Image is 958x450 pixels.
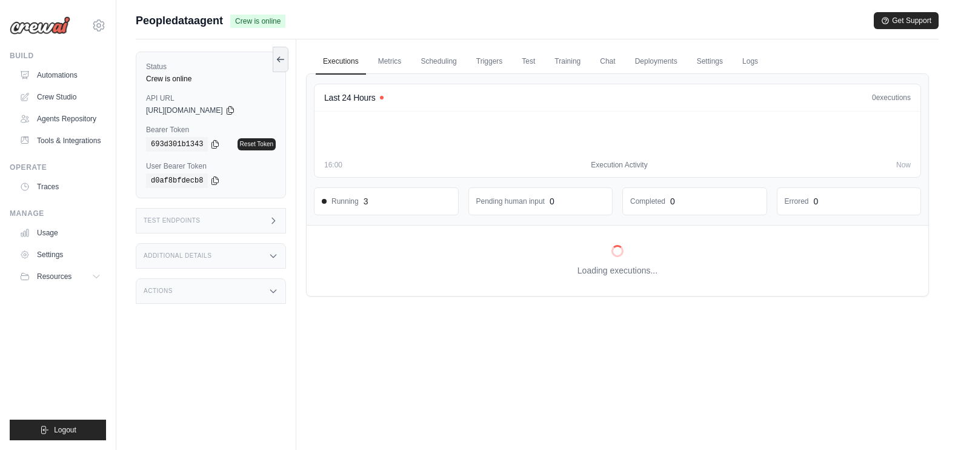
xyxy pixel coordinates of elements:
[872,93,876,102] span: 0
[54,425,76,435] span: Logout
[872,93,911,102] div: executions
[144,252,211,260] h3: Additional Details
[15,109,106,129] a: Agents Repository
[15,87,106,107] a: Crew Studio
[146,93,276,103] label: API URL
[136,12,223,29] span: Peopledataagent
[10,209,106,218] div: Manage
[364,195,368,207] div: 3
[324,160,342,170] span: 16:00
[593,49,622,75] a: Chat
[15,223,106,243] a: Usage
[896,160,911,170] span: Now
[146,62,276,72] label: Status
[10,163,106,172] div: Operate
[514,49,542,75] a: Test
[144,287,173,295] h3: Actions
[814,195,819,207] div: 0
[15,65,106,85] a: Automations
[15,177,106,196] a: Traces
[144,217,201,224] h3: Test Endpoints
[670,195,675,207] div: 0
[413,49,464,75] a: Scheduling
[322,196,359,206] span: Running
[874,12,939,29] button: Get Support
[371,49,409,75] a: Metrics
[146,74,276,84] div: Crew is online
[476,196,545,206] dd: Pending human input
[469,49,510,75] a: Triggers
[547,49,588,75] a: Training
[591,160,647,170] span: Execution Activity
[15,131,106,150] a: Tools & Integrations
[630,196,665,206] dd: Completed
[146,161,276,171] label: User Bearer Token
[230,15,285,28] span: Crew is online
[577,264,657,277] p: Loading executions...
[146,106,223,115] span: [URL][DOMAIN_NAME]
[10,51,106,61] div: Build
[550,195,554,207] div: 0
[15,267,106,286] button: Resources
[146,173,208,188] code: d0af8bfdecb8
[146,137,208,152] code: 693d301b1343
[785,196,809,206] dd: Errored
[316,49,366,75] a: Executions
[238,138,276,150] a: Reset Token
[735,49,765,75] a: Logs
[10,420,106,440] button: Logout
[37,272,72,281] span: Resources
[324,92,375,104] h4: Last 24 Hours
[146,125,276,135] label: Bearer Token
[690,49,730,75] a: Settings
[628,49,685,75] a: Deployments
[10,16,70,35] img: Logo
[15,245,106,264] a: Settings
